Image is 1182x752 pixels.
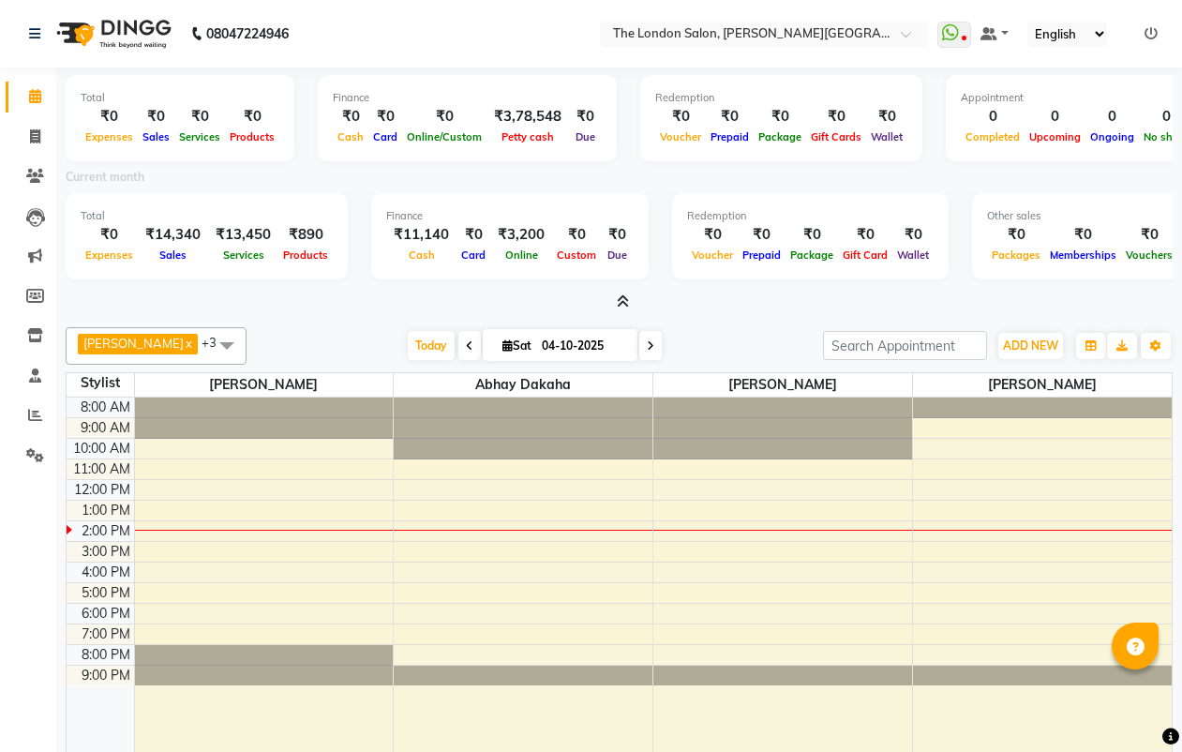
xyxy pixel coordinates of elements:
div: Total [81,90,279,106]
span: Petty cash [497,130,559,143]
div: Finance [386,208,634,224]
div: ₹0 [892,224,934,246]
div: ₹0 [987,224,1045,246]
div: 10:00 AM [69,439,134,459]
span: Sat [498,338,536,353]
span: Gift Card [838,248,892,262]
div: ₹13,450 [208,224,278,246]
span: Card [368,130,402,143]
span: Due [603,248,632,262]
div: ₹0 [174,106,225,128]
span: Custom [552,248,601,262]
div: ₹14,340 [138,224,208,246]
span: Expenses [81,130,138,143]
div: 0 [1085,106,1139,128]
div: 12:00 PM [70,480,134,500]
div: ₹0 [786,224,838,246]
span: Online [501,248,543,262]
span: Packages [987,248,1045,262]
span: Card [456,248,490,262]
div: ₹0 [1045,224,1121,246]
div: Finance [333,90,602,106]
span: Sales [155,248,191,262]
span: Expenses [81,248,138,262]
div: 5:00 PM [78,583,134,603]
span: ADD NEW [1003,338,1058,353]
b: 08047224946 [206,8,289,60]
img: logo [48,8,176,60]
a: x [184,336,192,351]
span: Products [278,248,333,262]
span: Abhay dakaha [394,373,652,397]
div: ₹0 [655,106,706,128]
div: ₹0 [569,106,602,128]
span: [PERSON_NAME] [135,373,394,397]
div: ₹0 [738,224,786,246]
div: ₹0 [225,106,279,128]
div: ₹0 [601,224,634,246]
div: ₹890 [278,224,333,246]
span: Services [218,248,269,262]
div: ₹0 [866,106,907,128]
div: 1:00 PM [78,501,134,520]
span: +3 [202,335,231,350]
div: ₹3,78,548 [486,106,569,128]
span: Memberships [1045,248,1121,262]
div: 0 [961,106,1025,128]
input: 2025-10-04 [536,332,630,360]
div: Total [81,208,333,224]
div: 9:00 AM [77,418,134,438]
button: ADD NEW [998,333,1063,359]
label: Current month [66,169,144,186]
div: ₹0 [456,224,490,246]
div: ₹0 [806,106,866,128]
div: 6:00 PM [78,604,134,624]
span: Vouchers [1121,248,1177,262]
span: Wallet [866,130,907,143]
div: ₹0 [687,224,738,246]
span: Package [786,248,838,262]
div: ₹0 [81,106,138,128]
div: ₹0 [402,106,486,128]
span: Sales [138,130,174,143]
span: Completed [961,130,1025,143]
div: ₹0 [706,106,754,128]
div: 4:00 PM [78,563,134,582]
div: 11:00 AM [69,459,134,479]
div: ₹11,140 [386,224,456,246]
div: ₹3,200 [490,224,552,246]
span: [PERSON_NAME] [913,373,1172,397]
div: 8:00 AM [77,398,134,417]
span: Prepaid [738,248,786,262]
div: 2:00 PM [78,521,134,541]
div: 7:00 PM [78,624,134,644]
span: [PERSON_NAME] [83,336,184,351]
span: [PERSON_NAME] [653,373,912,397]
div: ₹0 [368,106,402,128]
span: Prepaid [706,130,754,143]
span: Products [225,130,279,143]
input: Search Appointment [823,331,987,360]
div: 8:00 PM [78,645,134,665]
iframe: chat widget [1103,677,1163,733]
div: Redemption [655,90,907,106]
span: Voucher [655,130,706,143]
div: 9:00 PM [78,666,134,685]
span: Cash [404,248,440,262]
div: ₹0 [838,224,892,246]
span: Services [174,130,225,143]
div: 3:00 PM [78,542,134,562]
span: Gift Cards [806,130,866,143]
div: ₹0 [552,224,601,246]
span: Wallet [892,248,934,262]
div: ₹0 [754,106,806,128]
span: Ongoing [1085,130,1139,143]
span: Today [408,331,455,360]
span: Voucher [687,248,738,262]
div: ₹0 [138,106,174,128]
div: 0 [1025,106,1085,128]
span: Package [754,130,806,143]
div: Stylist [67,373,134,393]
div: ₹0 [333,106,368,128]
span: Cash [333,130,368,143]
